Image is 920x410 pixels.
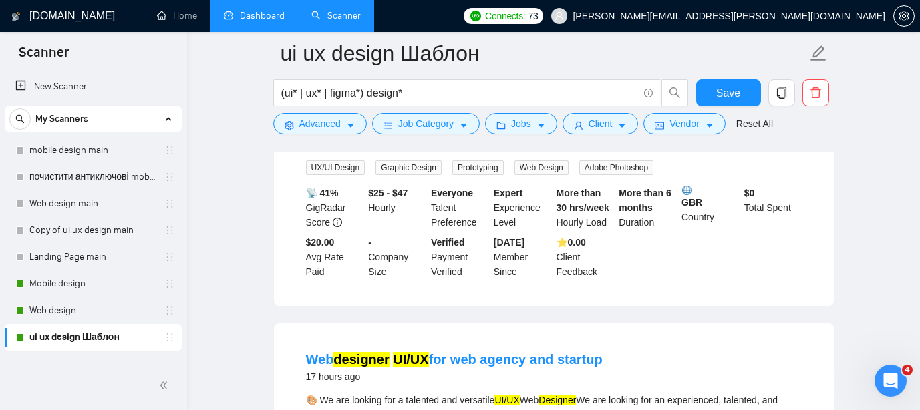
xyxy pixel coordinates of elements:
span: bars [384,120,393,130]
div: Experience Level [491,186,554,230]
div: GigRadar Score [303,186,366,230]
span: Graphic Design [375,160,442,175]
span: Advanced [299,116,341,131]
div: Hourly Load [554,186,617,230]
a: setting [893,11,915,21]
b: More than 30 hrs/week [557,188,609,213]
span: double-left [159,379,172,392]
span: search [662,87,687,99]
span: user [555,11,564,21]
div: Client Feedback [554,235,617,279]
div: Hourly [365,186,428,230]
button: userClientcaret-down [563,113,639,134]
span: search [10,114,30,124]
span: holder [164,172,175,182]
img: upwork-logo.png [470,11,481,21]
button: setting [893,5,915,27]
li: New Scanner [5,73,182,100]
span: Save [716,85,740,101]
span: folder [496,120,506,130]
a: ui ux design Шаблон [29,324,156,351]
img: 🌐 [682,186,692,195]
span: holder [164,198,175,209]
a: searchScanner [311,10,361,21]
button: settingAdvancedcaret-down [273,113,367,134]
span: delete [803,87,828,99]
b: Expert [494,188,523,198]
span: Vendor [669,116,699,131]
span: edit [810,45,827,62]
button: copy [768,79,795,106]
mark: Designer [539,395,576,405]
img: logo [11,6,21,27]
a: Landing Page main [29,244,156,270]
b: Everyone [431,188,473,198]
mark: UI/UX [393,352,428,367]
a: Webdesigner UI/UXfor web agency and startup [306,352,603,367]
div: Country [679,186,742,230]
div: Talent Preference [428,186,491,230]
span: 4 [902,365,913,375]
a: New Scanner [15,73,171,100]
a: Web design main [29,190,156,217]
span: Adobe Photoshop [579,160,653,175]
span: caret-down [346,120,355,130]
div: Member Since [491,235,554,279]
span: caret-down [617,120,627,130]
div: Payment Verified [428,235,491,279]
b: $20.00 [306,237,335,248]
input: Search Freelance Jobs... [281,85,638,101]
span: caret-down [705,120,714,130]
span: holder [164,145,175,156]
mark: UI/UX [494,395,519,405]
span: Connects: [485,9,525,23]
a: dashboardDashboard [224,10,285,21]
button: search [9,108,31,130]
span: Prototyping [452,160,504,175]
span: setting [894,11,914,21]
span: Jobs [511,116,531,131]
span: holder [164,252,175,262]
div: Company Size [365,235,428,279]
b: $25 - $47 [368,188,408,198]
button: Save [696,79,761,106]
span: holder [164,225,175,236]
span: caret-down [459,120,468,130]
b: [DATE] [494,237,524,248]
b: $ 0 [744,188,755,198]
b: - [368,237,371,248]
span: Web Design [514,160,569,175]
span: info-circle [333,218,342,227]
a: mobile design main [29,137,156,164]
div: Avg Rate Paid [303,235,366,279]
span: setting [285,120,294,130]
div: Total Spent [742,186,804,230]
b: ⭐️ 0.00 [557,237,586,248]
span: idcard [655,120,664,130]
button: folderJobscaret-down [485,113,557,134]
button: idcardVendorcaret-down [643,113,725,134]
b: More than 6 months [619,188,671,213]
a: Web design [29,297,156,324]
span: info-circle [644,89,653,97]
a: почистити антиключові mobile design main [29,164,156,190]
span: Scanner [8,43,80,71]
span: holder [164,305,175,316]
b: Verified [431,237,465,248]
span: My Scanners [35,106,88,132]
mark: designer [333,352,389,367]
a: Reset All [736,116,773,131]
span: UX/UI Design [306,160,365,175]
button: delete [802,79,829,106]
a: Copy of ui ux design main [29,217,156,244]
span: holder [164,278,175,289]
span: 73 [528,9,538,23]
button: barsJob Categorycaret-down [372,113,480,134]
button: search [661,79,688,106]
iframe: Intercom live chat [875,365,907,397]
span: holder [164,332,175,343]
span: copy [769,87,794,99]
a: homeHome [157,10,197,21]
span: user [574,120,583,130]
span: caret-down [536,120,546,130]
